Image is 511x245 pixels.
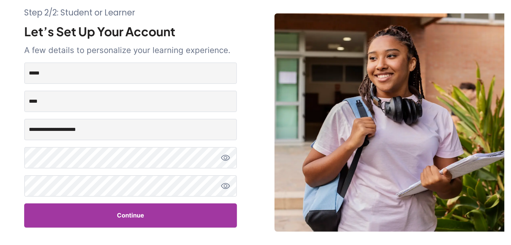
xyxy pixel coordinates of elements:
button: Continue [24,203,237,228]
p: Step 2/2: Student or Learner [24,7,237,18]
img: Students [274,13,504,232]
p: A few details to personalize your learning experience. [24,45,237,56]
button: toggle password view [221,181,230,191]
button: toggle password view [221,153,230,162]
p: Let’s Set Up Your Account [24,25,237,38]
